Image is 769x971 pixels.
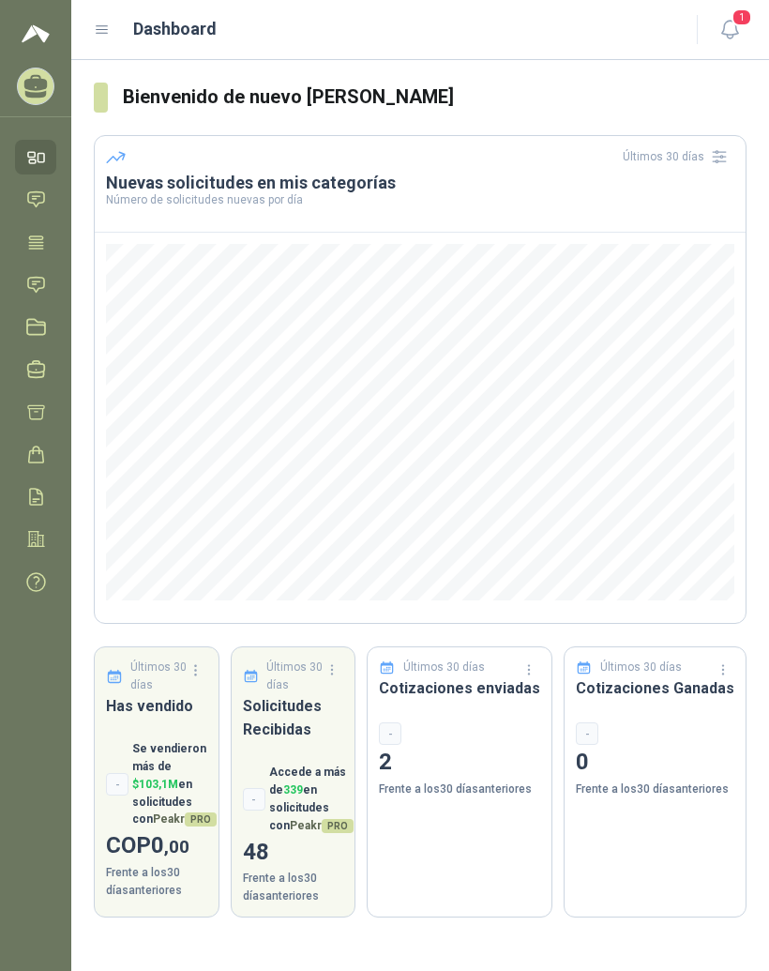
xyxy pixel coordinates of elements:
span: 0 [151,832,189,858]
button: 1 [713,13,746,47]
p: Frente a los 30 días anteriores [106,864,207,900]
div: - [576,722,598,745]
p: Últimos 30 días [403,659,485,676]
p: 48 [243,835,344,871]
div: - [106,773,128,796]
h3: Has vendido [106,694,207,718]
p: Número de solicitudes nuevas por día [106,194,734,205]
div: - [243,788,265,811]
span: Peakr [153,812,217,826]
span: Peakr [290,819,354,832]
h3: Solicitudes Recibidas [243,694,344,741]
span: PRO [322,819,354,833]
p: Accede a más de en solicitudes con [269,764,354,834]
p: Frente a los 30 días anteriores [243,870,344,905]
p: Frente a los 30 días anteriores [576,781,734,798]
p: 2 [379,745,540,781]
img: Logo peakr [22,23,50,45]
p: Últimos 30 días [600,659,682,676]
p: Frente a los 30 días anteriores [379,781,540,798]
p: Últimos 30 días [130,659,207,694]
p: Últimos 30 días [266,659,343,694]
span: PRO [185,812,217,827]
span: ,00 [164,836,189,857]
div: - [379,722,401,745]
div: Últimos 30 días [623,142,734,172]
span: 1 [731,8,752,26]
h3: Cotizaciones Ganadas [576,676,734,700]
h3: Nuevas solicitudes en mis categorías [106,172,734,194]
p: 0 [576,745,734,781]
p: Se vendieron más de en solicitudes con [132,740,217,828]
span: $ 103,1M [132,778,178,791]
h3: Cotizaciones enviadas [379,676,540,700]
h3: Bienvenido de nuevo [PERSON_NAME] [123,83,746,112]
h1: Dashboard [133,16,217,42]
p: COP [106,828,207,864]
span: 339 [283,783,303,797]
